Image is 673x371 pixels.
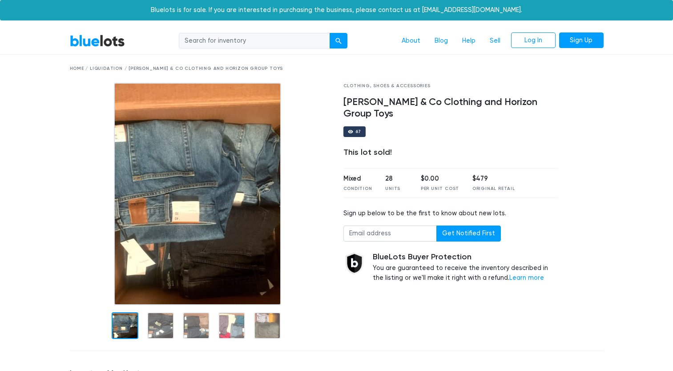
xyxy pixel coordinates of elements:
a: Learn more [509,274,544,282]
h5: BlueLots Buyer Protection [373,252,558,262]
div: $0.00 [421,174,459,184]
a: About [395,32,427,49]
div: Per Unit Cost [421,185,459,192]
img: buyer_protection_shield-3b65640a83011c7d3ede35a8e5a80bfdfaa6a97447f0071c1475b91a4b0b3d01.png [343,252,366,274]
div: $479 [472,174,515,184]
div: Home / Liquidation / [PERSON_NAME] & Co Clothing and Horizon Group Toys [70,65,604,72]
a: Sign Up [559,32,604,48]
input: Search for inventory [179,33,330,49]
a: BlueLots [70,34,125,47]
div: Units [385,185,407,192]
div: 28 [385,174,407,184]
a: Log In [511,32,556,48]
a: Help [455,32,483,49]
img: 5b8fc833-729f-4de2-94ae-cd0a97efca36-1590126113.jpg [114,83,281,305]
input: Email address [343,226,437,242]
h4: [PERSON_NAME] & Co Clothing and Horizon Group Toys [343,97,558,120]
div: Condition [343,185,372,192]
a: Sell [483,32,508,49]
div: Sign up below to be the first to know about new lots. [343,209,558,218]
div: 67 [355,129,362,134]
button: Get Notified First [436,226,501,242]
a: Blog [427,32,455,49]
div: Original Retail [472,185,515,192]
div: Mixed [343,174,372,184]
div: Clothing, Shoes & Accessories [343,83,558,89]
div: This lot sold! [343,148,558,157]
div: You are guaranteed to receive the inventory described in the listing or we'll make it right with ... [373,252,558,283]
